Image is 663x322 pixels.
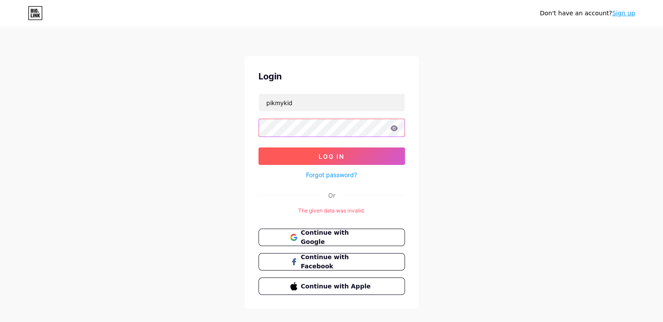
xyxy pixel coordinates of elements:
[258,147,405,165] button: Log In
[301,228,373,247] span: Continue with Google
[258,70,405,83] div: Login
[258,229,405,246] button: Continue with Google
[319,153,344,160] span: Log In
[301,282,373,291] span: Continue with Apple
[258,207,405,215] div: The given data was invalid.
[259,94,405,111] input: Username
[306,170,357,179] a: Forgot password?
[258,277,405,295] button: Continue with Apple
[612,10,635,17] a: Sign up
[328,191,335,200] div: Or
[301,253,373,271] span: Continue with Facebook
[540,9,635,18] div: Don't have an account?
[258,253,405,271] button: Continue with Facebook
